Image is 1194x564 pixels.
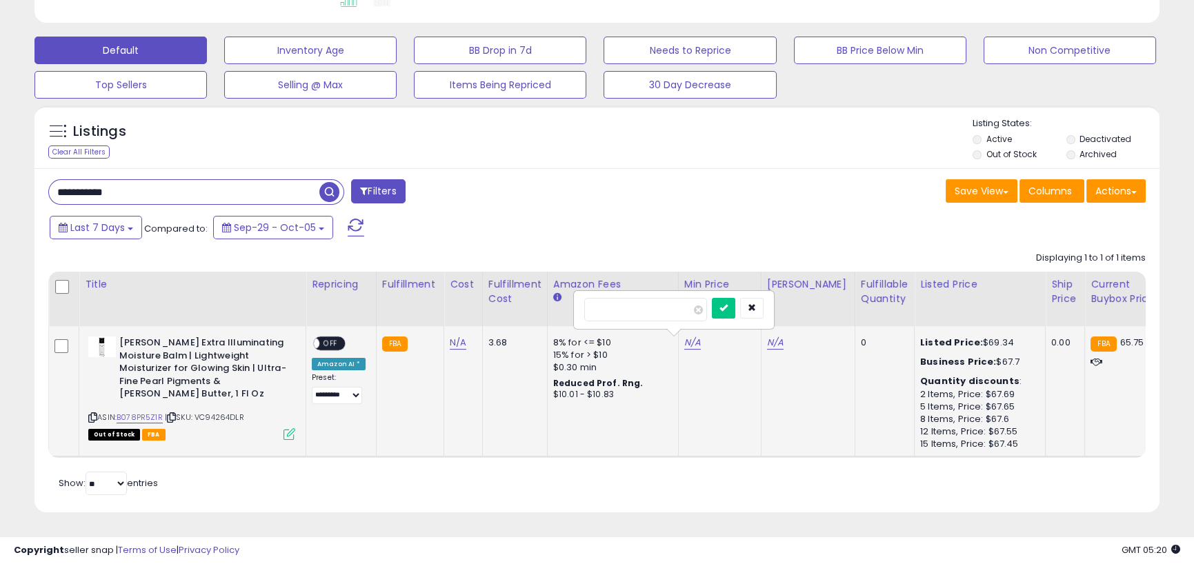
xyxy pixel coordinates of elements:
button: BB Price Below Min [794,37,966,64]
p: Listing States: [973,117,1160,130]
small: FBA [382,336,408,352]
small: FBA [1091,336,1116,352]
button: 30 Day Decrease [604,71,776,99]
div: Amazon AI * [312,358,366,370]
span: All listings that are currently out of stock and unavailable for purchase on Amazon [88,429,140,441]
b: Reduced Prof. Rng. [553,377,644,389]
div: Ship Price [1051,277,1079,306]
label: Deactivated [1079,133,1131,145]
a: B078PR5Z1R [117,412,163,423]
div: Title [85,277,300,292]
div: Current Buybox Price [1091,277,1162,306]
a: N/A [767,336,784,350]
button: BB Drop in 7d [414,37,586,64]
div: Clear All Filters [48,145,110,159]
span: Compared to: [144,222,208,235]
div: [PERSON_NAME] [767,277,849,292]
a: N/A [684,336,701,350]
label: Active [986,133,1011,145]
b: [PERSON_NAME] Extra Illuminating Moisture Balm | Lightweight Moisturizer for Glowing Skin | Ultra... [119,336,287,404]
span: 2025-10-13 05:20 GMT [1122,543,1180,556]
button: Selling @ Max [224,71,397,99]
b: Business Price: [920,355,996,368]
span: FBA [142,429,166,441]
button: Sep-29 - Oct-05 [213,216,333,239]
strong: Copyright [14,543,64,556]
div: 12 Items, Price: $67.55 [920,425,1035,438]
div: $67.7 [920,356,1035,368]
button: Items Being Repriced [414,71,586,99]
div: 15 Items, Price: $67.45 [920,438,1035,450]
div: 5 Items, Price: $67.65 [920,401,1035,413]
span: Columns [1028,184,1072,198]
div: Fulfillment Cost [488,277,541,306]
div: Fulfillable Quantity [861,277,908,306]
span: OFF [319,338,341,350]
span: Show: entries [59,476,158,490]
a: N/A [450,336,466,350]
span: Sep-29 - Oct-05 [234,221,316,234]
div: $0.30 min [553,361,668,374]
span: 65.75 [1120,336,1144,349]
div: Listed Price [920,277,1039,292]
div: $10.01 - $10.83 [553,389,668,401]
small: Amazon Fees. [553,292,561,304]
button: Columns [1019,179,1084,203]
button: Actions [1086,179,1146,203]
div: 3.68 [488,336,537,349]
label: Out of Stock [986,148,1036,160]
button: Non Competitive [984,37,1156,64]
b: Listed Price: [920,336,983,349]
button: Default [34,37,207,64]
div: Preset: [312,373,366,404]
div: Fulfillment [382,277,438,292]
button: Top Sellers [34,71,207,99]
div: Amazon Fees [553,277,673,292]
button: Inventory Age [224,37,397,64]
div: 8 Items, Price: $67.6 [920,413,1035,425]
button: Last 7 Days [50,216,142,239]
span: | SKU: VC94264DLR [165,412,244,423]
div: 15% for > $10 [553,349,668,361]
span: Last 7 Days [70,221,125,234]
button: Filters [351,179,405,203]
label: Archived [1079,148,1117,160]
button: Needs to Reprice [604,37,776,64]
div: $69.34 [920,336,1035,349]
div: Min Price [684,277,755,292]
h5: Listings [73,122,126,141]
div: 0 [861,336,904,349]
div: 8% for <= $10 [553,336,668,349]
div: 0.00 [1051,336,1074,349]
img: 21XjJ0rYU8L._SL40_.jpg [88,336,116,357]
a: Privacy Policy [179,543,239,556]
div: Cost [450,277,477,292]
b: Quantity discounts [920,374,1019,387]
div: : [920,375,1035,387]
div: Displaying 1 to 1 of 1 items [1036,252,1146,265]
div: 2 Items, Price: $67.69 [920,388,1035,401]
div: ASIN: [88,336,295,439]
div: Repricing [312,277,370,292]
a: Terms of Use [118,543,177,556]
div: seller snap | | [14,544,239,557]
button: Save View [946,179,1017,203]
